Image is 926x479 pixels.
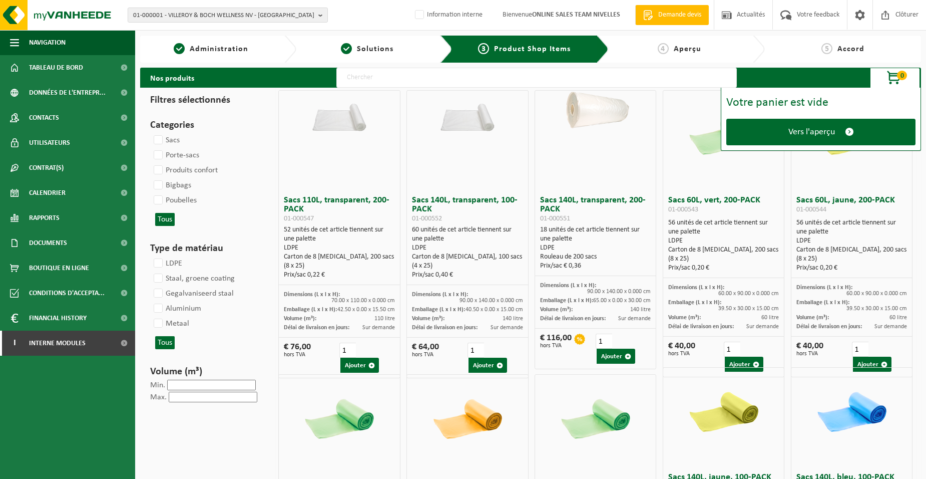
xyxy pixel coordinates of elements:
[284,352,311,358] span: hors TVA
[540,298,593,304] span: Emballage (L x l x H):
[337,307,395,313] span: 42.50 x 0.00 x 15.50 cm
[821,43,832,54] span: 5
[412,225,523,280] div: 60 unités de cet article tiennent sur une palette
[284,316,316,322] span: Volume (m³):
[412,352,439,358] span: hors TVA
[459,298,523,304] span: 90.00 x 140.00 x 0.000 cm
[466,307,523,313] span: 40.50 x 0.00 x 15.00 cm
[412,215,442,222] span: 01-000552
[540,283,596,289] span: Dimensions (L x l x H):
[284,196,394,223] h3: Sacs 110L, transparent, 200-PACK
[152,301,201,316] label: Aluminium
[796,206,826,213] span: 01-000544
[133,8,314,23] span: 01-000001 - VILLEROY & BOCH WELLNESS NV - [GEOGRAPHIC_DATA]
[796,218,907,273] div: 56 unités de cet article tiennent sur une palette
[668,196,779,216] h3: Sacs 60L, vert, 200-PACK
[284,307,337,313] span: Emballage (L x l x H):
[29,180,66,205] span: Calendrier
[357,45,393,53] span: Solutions
[597,349,635,364] button: Ajouter
[540,225,651,271] div: 18 unités de cet article tiennent sur une palette
[412,316,444,322] span: Volume (m³):
[681,91,766,176] img: 01-000543
[412,253,523,271] div: Carton de 8 [MEDICAL_DATA], 100 sacs (4 x 25)
[152,193,197,208] label: Poubelles
[284,292,340,298] span: Dimensions (L x l x H):
[618,316,651,322] span: Sur demande
[297,91,382,133] img: 01-000547
[128,8,328,23] button: 01-000001 - VILLEROY & BOCH WELLNESS NV - [GEOGRAPHIC_DATA]
[593,298,651,304] span: 65.00 x 0.00 x 30.00 cm
[152,178,191,193] label: Bigbags
[725,357,763,372] button: Ajouter
[284,343,311,358] div: € 76,00
[540,244,651,253] div: LDPE
[630,307,651,313] span: 140 litre
[668,300,721,306] span: Emballage (L x l x H):
[540,343,572,349] span: hors TVA
[596,334,612,349] input: 1
[412,343,439,358] div: € 64,00
[796,300,849,306] span: Emballage (L x l x H):
[796,285,852,291] span: Dimensions (L x l x H):
[150,93,260,108] h3: Filtres sélectionnés
[870,68,920,88] button: 0
[532,11,620,19] strong: ONLINE SALES TEAM NIVELLES
[668,351,695,357] span: hors TVA
[150,393,167,401] label: Max.
[284,325,349,331] span: Délai de livraison en jours:
[29,205,60,230] span: Rapports
[726,97,915,109] div: Votre panier est vide
[796,342,823,357] div: € 40,00
[174,43,185,54] span: 1
[469,358,507,373] button: Ajouter
[668,285,724,291] span: Dimensions (L x l x H):
[614,43,745,55] a: 4Aperçu
[150,364,260,379] h3: Volume (m³)
[668,264,779,273] div: Prix/sac 0,20 €
[874,324,907,330] span: Sur demande
[540,307,573,313] span: Volume (m³):
[152,286,234,301] label: Gegalvaniseerd staal
[587,289,651,295] span: 90.00 x 140.00 x 0.000 cm
[152,163,218,178] label: Produits confort
[635,5,709,25] a: Demande devis
[761,315,779,321] span: 60 litre
[668,315,701,321] span: Volume (m³):
[478,43,489,54] span: 3
[540,215,570,222] span: 01-000551
[796,236,907,246] div: LDPE
[339,343,356,358] input: 1
[726,119,915,145] a: Vers l'aperçu
[29,256,89,281] span: Boutique en ligne
[152,256,182,271] label: LDPE
[336,68,737,88] input: Chercher
[284,253,394,271] div: Carton de 8 [MEDICAL_DATA], 200 sacs (8 x 25)
[331,298,395,304] span: 70.00 x 110.00 x 0.000 cm
[412,307,465,313] span: Emballage (L x l x H):
[770,43,916,55] a: 5Accord
[152,271,235,286] label: Staal, groene coating
[846,291,907,297] span: 60.00 x 90.00 x 0.000 cm
[788,127,835,137] span: Vers l'aperçu
[145,43,276,55] a: 1Administration
[152,133,180,148] label: Sacs
[152,316,189,331] label: Metaal
[150,241,260,256] h3: Type de matériau
[460,43,589,55] a: 3Product Shop Items
[853,357,891,372] button: Ajouter
[340,358,379,373] button: Ajouter
[491,325,523,331] span: Sur demande
[284,215,314,222] span: 01-000547
[796,196,907,216] h3: Sacs 60L, jaune, 200-PACK
[284,225,394,280] div: 52 unités de cet article tiennent sur une palette
[155,213,175,226] button: Tous
[658,43,669,54] span: 4
[412,271,523,280] div: Prix/sac 0,40 €
[468,343,484,358] input: 1
[796,315,829,321] span: Volume (m³):
[413,8,483,23] label: Information interne
[140,68,204,88] h2: Nos produits
[412,325,478,331] span: Délai de livraison en jours:
[284,244,394,253] div: LDPE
